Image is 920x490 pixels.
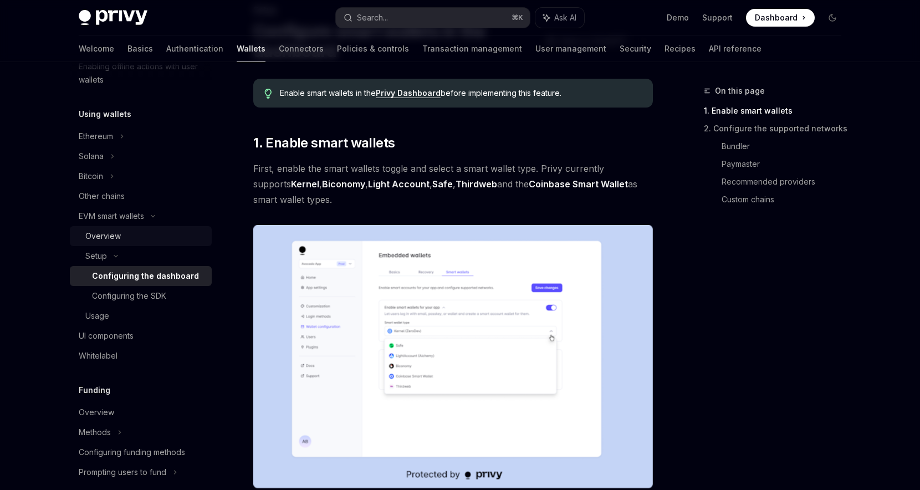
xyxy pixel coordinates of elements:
[665,35,696,62] a: Recipes
[92,269,199,283] div: Configuring the dashboard
[85,229,121,243] div: Overview
[722,137,850,155] a: Bundler
[667,12,689,23] a: Demo
[702,12,733,23] a: Support
[79,426,111,439] div: Methods
[70,286,212,306] a: Configuring the SDK
[322,178,365,190] a: Biconomy
[709,35,761,62] a: API reference
[722,191,850,208] a: Custom chains
[824,9,841,27] button: Toggle dark mode
[85,249,107,263] div: Setup
[79,108,131,121] h5: Using wallets
[127,35,153,62] a: Basics
[79,329,134,343] div: UI components
[512,13,523,22] span: ⌘ K
[70,186,212,206] a: Other chains
[70,266,212,286] a: Configuring the dashboard
[554,12,576,23] span: Ask AI
[79,130,113,143] div: Ethereum
[79,384,110,397] h5: Funding
[755,12,798,23] span: Dashboard
[279,35,324,62] a: Connectors
[70,326,212,346] a: UI components
[422,35,522,62] a: Transaction management
[79,446,185,459] div: Configuring funding methods
[620,35,651,62] a: Security
[70,442,212,462] a: Configuring funding methods
[704,120,850,137] a: 2. Configure the supported networks
[337,35,409,62] a: Policies & controls
[291,178,319,190] a: Kernel
[79,406,114,419] div: Overview
[70,346,212,366] a: Whitelabel
[746,9,815,27] a: Dashboard
[237,35,265,62] a: Wallets
[535,35,606,62] a: User management
[722,173,850,191] a: Recommended providers
[79,210,144,223] div: EVM smart wallets
[92,289,166,303] div: Configuring the SDK
[432,178,453,190] a: Safe
[79,10,147,25] img: dark logo
[253,161,653,207] span: First, enable the smart wallets toggle and select a smart wallet type. Privy currently supports ,...
[253,225,653,488] img: Sample enable smart wallets
[85,309,109,323] div: Usage
[715,84,765,98] span: On this page
[529,178,628,190] a: Coinbase Smart Wallet
[704,102,850,120] a: 1. Enable smart wallets
[79,35,114,62] a: Welcome
[280,88,642,99] span: Enable smart wallets in the before implementing this feature.
[79,190,125,203] div: Other chains
[376,88,441,98] a: Privy Dashboard
[79,170,103,183] div: Bitcoin
[253,134,395,152] span: 1. Enable smart wallets
[70,226,212,246] a: Overview
[368,178,430,190] a: Light Account
[70,402,212,422] a: Overview
[79,466,166,479] div: Prompting users to fund
[264,89,272,99] svg: Tip
[535,8,584,28] button: Ask AI
[70,306,212,326] a: Usage
[456,178,497,190] a: Thirdweb
[336,8,530,28] button: Search...⌘K
[79,150,104,163] div: Solana
[722,155,850,173] a: Paymaster
[79,349,117,363] div: Whitelabel
[166,35,223,62] a: Authentication
[357,11,388,24] div: Search...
